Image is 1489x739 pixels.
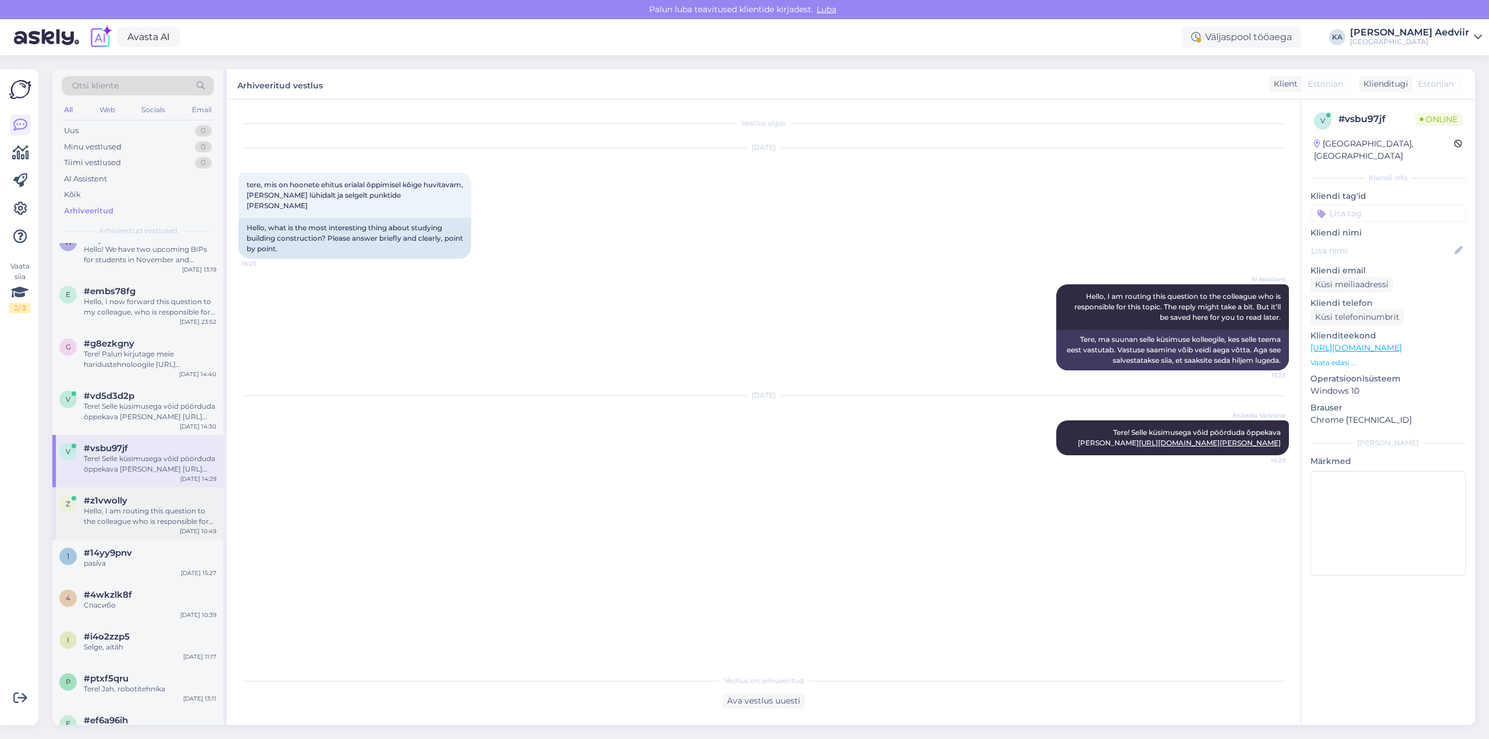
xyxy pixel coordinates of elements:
[9,78,31,101] img: Askly Logo
[84,548,132,558] span: #14yy9pnv
[139,102,168,117] div: Socials
[813,4,840,15] span: Luba
[1139,438,1281,447] a: [URL][DOMAIN_NAME][PERSON_NAME]
[1415,113,1462,126] span: Online
[88,25,113,49] img: explore-ai
[64,157,121,169] div: Tiimi vestlused
[183,694,216,703] div: [DATE] 13:11
[183,652,216,661] div: [DATE] 11:17
[66,719,70,728] span: e
[1314,138,1454,162] div: [GEOGRAPHIC_DATA], [GEOGRAPHIC_DATA]
[1308,78,1343,90] span: Estonian
[117,27,180,47] a: Avasta AI
[84,297,216,317] div: Hello, I now forward this question to my colleague, who is responsible for this. The reply will b...
[247,180,465,210] span: tere, mis on hoonete ehitus erialal õppimisel kõige huvitavam, [PERSON_NAME] lühidalt ja selgelt ...
[180,527,216,535] div: [DATE] 10:49
[1310,330,1466,342] p: Klienditeekond
[64,125,79,137] div: Uus
[64,205,113,217] div: Arhiveeritud
[237,76,323,92] label: Arhiveeritud vestlus
[1418,78,1454,90] span: Estonian
[1350,37,1469,47] div: [GEOGRAPHIC_DATA]
[1329,29,1345,45] div: KA
[84,244,216,265] div: Hello! We have two upcoming BIPs for students in November and January. Please keep in mind that a...
[84,715,128,726] span: #ef6a96ih
[9,303,30,313] div: 2 / 3
[181,569,216,577] div: [DATE] 15:27
[84,558,216,569] div: pasiva
[64,141,122,153] div: Minu vestlused
[1074,292,1283,322] span: Hello, I am routing this question to the colleague who is responsible for this topic. The reply m...
[84,349,216,370] div: Tere! Palun kirjutage meie haridustehnoloogile [URL][DOMAIN_NAME][PERSON_NAME]
[67,552,69,561] span: 1
[1056,330,1289,370] div: Tere, ma suunan selle küsimuse kolleegile, kes selle teema eest vastutab. Vastuse saamine võib ve...
[1310,277,1393,292] div: Küsi meiliaadressi
[238,118,1289,128] div: Vestlus algas
[238,218,471,259] div: Hello, what is the most interesting thing about studying building construction? Please answer bri...
[62,102,75,117] div: All
[66,290,70,299] span: e
[84,401,216,422] div: Tere! Selle küsimusega võid pöörduda õppekava [PERSON_NAME] [URL][DOMAIN_NAME][PERSON_NAME]
[722,693,805,709] div: Ava vestlus uuesti
[84,631,130,642] span: #i4o2zzp5
[1310,342,1402,353] a: [URL][DOMAIN_NAME]
[195,157,212,169] div: 0
[66,677,71,686] span: p
[1310,402,1466,414] p: Brauser
[9,261,30,313] div: Vaata siia
[1338,112,1415,126] div: # vsbu97jf
[66,499,70,508] span: z
[84,391,134,401] span: #vd5d3d2p
[84,443,128,454] span: #vsbu97jf
[1310,438,1466,448] div: [PERSON_NAME]
[1310,385,1466,397] p: Windows 10
[1242,371,1285,380] span: 15:23
[66,594,70,602] span: 4
[84,642,216,652] div: Selge, aitäh
[1269,78,1298,90] div: Klient
[238,390,1289,401] div: [DATE]
[724,676,804,686] span: Vestlus on arhiveeritud
[84,506,216,527] div: Hello, I am routing this question to the colleague who is responsible for this topic. The reply m...
[84,286,136,297] span: #embs78fg
[97,102,117,117] div: Web
[1182,27,1301,48] div: Väljaspool tööaega
[182,265,216,274] div: [DATE] 13:19
[238,142,1289,153] div: [DATE]
[1310,205,1466,222] input: Lisa tag
[190,102,214,117] div: Email
[66,395,70,404] span: v
[64,189,81,201] div: Kõik
[84,673,129,684] span: #ptxf5qru
[1310,414,1466,426] p: Chrome [TECHNICAL_ID]
[1310,190,1466,202] p: Kliendi tag'id
[84,684,216,694] div: Tere! Jah, robotitehnika
[1310,173,1466,183] div: Kliendi info
[1310,265,1466,277] p: Kliendi email
[1232,411,1285,420] span: Anželika Varblane
[1242,275,1285,284] span: AI Assistent
[1310,297,1466,309] p: Kliendi telefon
[1350,28,1482,47] a: [PERSON_NAME] Aedviir[GEOGRAPHIC_DATA]
[180,422,216,431] div: [DATE] 14:30
[1242,456,1285,465] span: 14:29
[1311,244,1452,257] input: Lisa nimi
[195,141,212,153] div: 0
[1350,28,1469,37] div: [PERSON_NAME] Aedviir
[1359,78,1408,90] div: Klienditugi
[64,173,107,185] div: AI Assistent
[66,447,70,456] span: v
[1310,358,1466,368] p: Vaata edasi ...
[242,259,286,268] span: 15:23
[84,600,216,611] div: Спасибо
[1310,227,1466,239] p: Kliendi nimi
[1310,373,1466,385] p: Operatsioonisüsteem
[72,80,119,92] span: Otsi kliente
[179,370,216,379] div: [DATE] 14:40
[1310,455,1466,467] p: Märkmed
[84,338,134,349] span: #g8ezkgny
[84,495,127,506] span: #z1vwolly
[1078,428,1283,447] span: Tere! Selle küsimusega võid pöörduda õppekava [PERSON_NAME]
[1310,309,1404,325] div: Küsi telefoninumbrit
[66,342,71,351] span: g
